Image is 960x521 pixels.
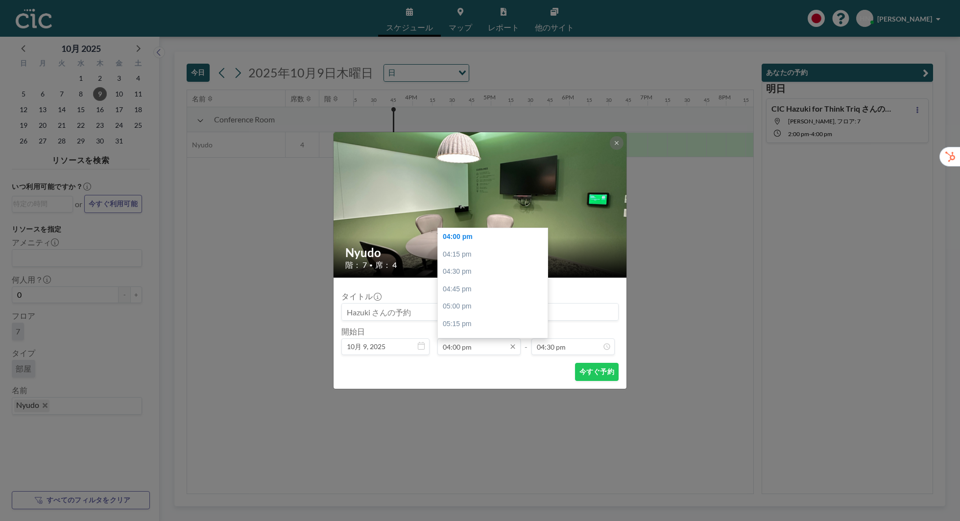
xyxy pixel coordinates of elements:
div: 04:00 pm [438,228,548,246]
span: • [369,261,373,269]
input: Hazuki さんの予約 [342,304,618,320]
button: 今すぐ予約 [575,363,619,381]
div: 04:30 pm [438,263,548,281]
div: 05:30 pm [438,333,548,351]
div: 04:15 pm [438,246,548,263]
label: タイトル [341,291,381,301]
h2: Nyudo [345,245,616,260]
span: 席： 4 [375,260,397,270]
span: 階： 7 [345,260,367,270]
label: 開始日 [341,327,365,336]
div: 04:45 pm [438,281,548,298]
div: 05:15 pm [438,315,548,333]
img: 537.png [334,9,627,401]
div: 05:00 pm [438,298,548,315]
span: - [525,330,528,352]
